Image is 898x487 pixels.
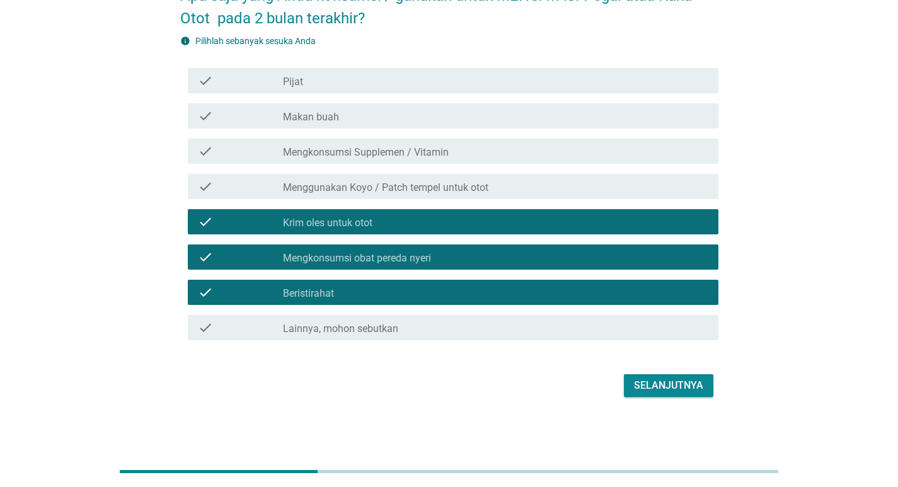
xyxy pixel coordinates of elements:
[634,378,703,393] div: Selanjutnya
[283,287,334,300] label: Beristirahat
[180,36,190,46] i: info
[198,179,213,194] i: check
[198,73,213,88] i: check
[283,76,303,88] label: Pijat
[283,217,372,229] label: Krim oles untuk otot
[195,36,316,46] label: Pilihlah sebanyak sesuka Anda
[198,108,213,123] i: check
[198,285,213,300] i: check
[198,249,213,265] i: check
[198,320,213,335] i: check
[624,374,713,397] button: Selanjutnya
[283,146,449,159] label: Mengkonsumsi Supplemen / Vitamin
[283,323,398,335] label: Lainnya, mohon sebutkan
[283,111,339,123] label: Makan buah
[283,252,431,265] label: Mengkonsumsi obat pereda nyeri
[198,214,213,229] i: check
[198,144,213,159] i: check
[283,181,488,194] label: Menggunakan Koyo / Patch tempel untuk otot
